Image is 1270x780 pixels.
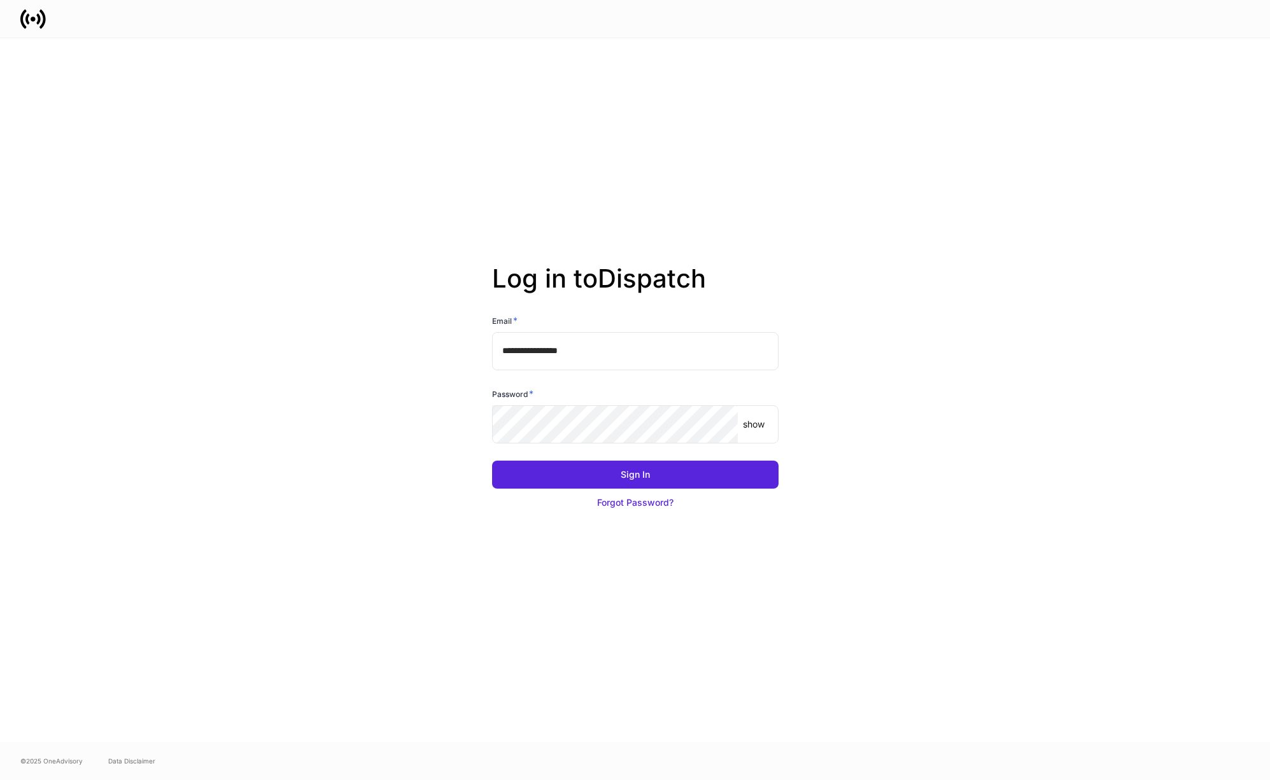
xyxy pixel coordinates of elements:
a: Data Disclaimer [108,756,155,766]
h2: Log in to Dispatch [492,263,779,314]
div: Forgot Password? [597,496,674,509]
div: Sign In [621,468,650,481]
button: Forgot Password? [492,489,779,517]
span: © 2025 OneAdvisory [20,756,83,766]
button: Sign In [492,461,779,489]
p: show [743,418,765,431]
h6: Email [492,314,518,327]
h6: Password [492,387,533,400]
